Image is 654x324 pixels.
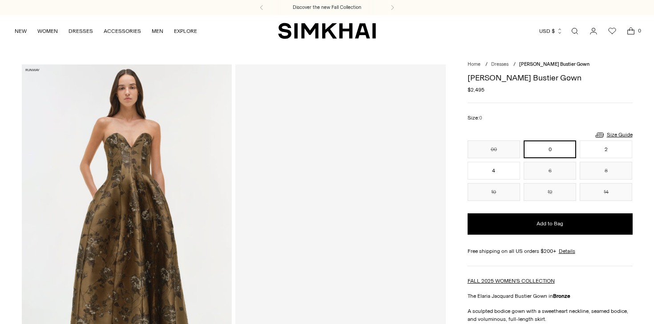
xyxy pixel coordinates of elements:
a: ACCESSORIES [104,21,141,41]
span: $2,495 [468,86,484,94]
span: [PERSON_NAME] Bustier Gown [519,61,589,67]
strong: Bronze [553,293,570,299]
nav: breadcrumbs [468,61,633,68]
div: / [513,61,516,68]
button: Add to Bag [468,213,633,235]
a: EXPLORE [174,21,197,41]
a: Go to the account page [585,22,602,40]
a: NEW [15,21,27,41]
a: DRESSES [69,21,93,41]
button: 10 [468,183,520,201]
a: Discover the new Fall Collection [293,4,361,11]
a: Open search modal [566,22,584,40]
span: 0 [479,115,482,121]
div: / [485,61,488,68]
button: 12 [524,183,576,201]
div: Free shipping on all US orders $200+ [468,247,633,255]
button: 8 [580,162,632,180]
label: Size: [468,114,482,122]
span: 0 [635,27,643,35]
a: FALL 2025 WOMEN'S COLLECTION [468,278,555,284]
p: The Elaria Jacquard Bustier Gown in [468,292,633,300]
a: Home [468,61,480,67]
button: 00 [468,140,520,158]
a: SIMKHAI [278,22,376,40]
span: Add to Bag [537,220,563,228]
p: A sculpted bodice gown with a sweetheart neckline, seamed bodice, and voluminous, full-length skirt. [468,307,633,323]
a: Details [559,247,575,255]
button: 0 [524,140,576,158]
button: USD $ [539,21,563,41]
a: Open cart modal [622,22,640,40]
a: MEN [152,21,163,41]
button: 6 [524,162,576,180]
a: Dresses [491,61,509,67]
a: Wishlist [603,22,621,40]
h1: [PERSON_NAME] Bustier Gown [468,74,633,82]
button: 4 [468,162,520,180]
button: 2 [580,140,632,158]
a: Size Guide [594,129,633,140]
button: 14 [580,183,632,201]
a: WOMEN [37,21,58,41]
